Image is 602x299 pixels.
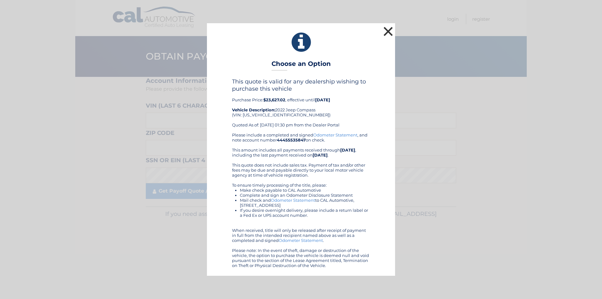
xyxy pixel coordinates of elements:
[232,78,370,92] h4: This quote is valid for any dealership wishing to purchase this vehicle
[340,147,355,152] b: [DATE]
[232,132,370,268] div: Please include a completed and signed , and note account number on check. This amount includes al...
[240,208,370,218] li: If you desire overnight delivery, please include a return label or a Fed Ex or UPS account number.
[313,152,328,158] b: [DATE]
[263,97,285,102] b: $23,627.02
[315,97,330,102] b: [DATE]
[232,78,370,132] div: Purchase Price: , effective until 2022 Jeep Compass (VIN: [US_VEHICLE_IDENTIFICATION_NUMBER]) Quo...
[272,60,331,71] h3: Choose an Option
[271,198,315,203] a: Odometer Statement
[279,238,323,243] a: Odometer Statement
[240,193,370,198] li: Complete and sign an Odometer Disclosure Statement
[277,137,306,142] b: 44455535847
[240,198,370,208] li: Mail check and to CAL Automotive, [STREET_ADDRESS]
[313,132,357,137] a: Odometer Statement
[240,188,370,193] li: Make check payable to CAL Automotive
[232,107,275,112] strong: Vehicle Description:
[382,25,394,38] button: ×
